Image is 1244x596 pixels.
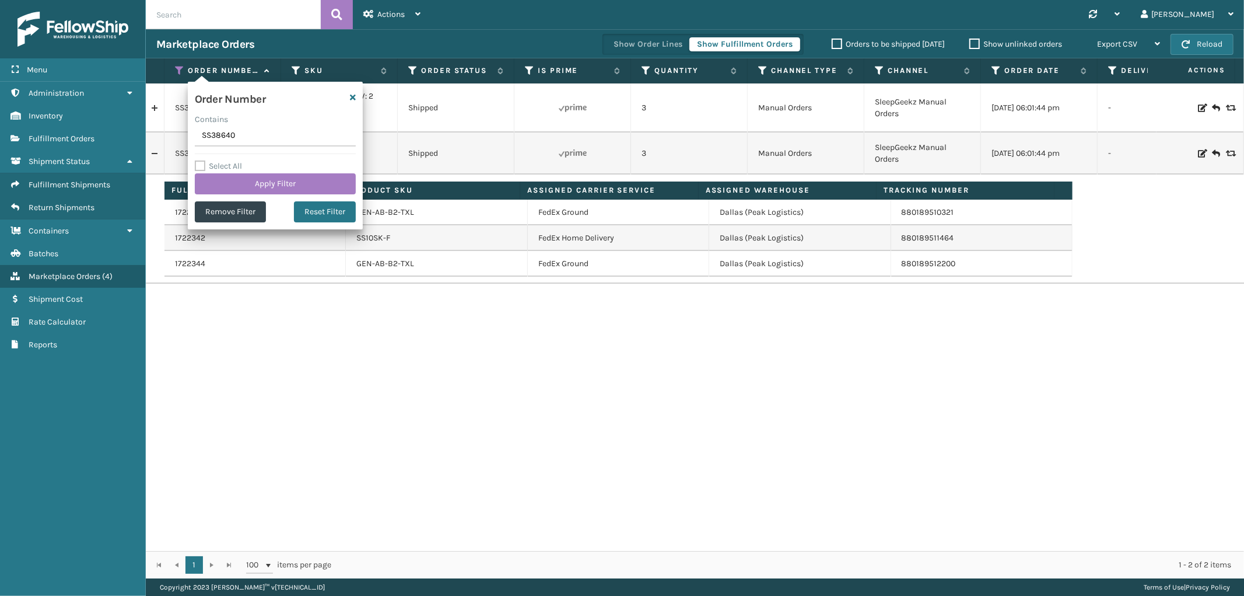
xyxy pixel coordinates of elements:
[156,37,254,51] h3: Marketplace Orders
[398,83,514,133] td: Shipped
[29,317,86,327] span: Rate Calculator
[981,83,1098,133] td: [DATE] 06:01:44 pm
[17,12,128,47] img: logo
[709,200,891,225] td: Dallas (Peak Logistics)
[888,65,958,76] label: Channel
[29,249,58,259] span: Batches
[538,65,608,76] label: Is Prime
[346,200,527,225] td: GEN-AB-B2-TXL
[188,65,258,76] label: Order Number
[246,556,331,574] span: items per page
[748,133,864,175] td: Manual Orders
[884,185,1047,196] label: Tracking Number
[102,271,113,281] span: ( 4 )
[709,225,891,251] td: Dallas (Peak Logistics)
[1226,104,1233,112] i: Replace
[29,134,94,144] span: Fulfillment Orders
[689,37,800,51] button: Show Fulfillment Orders
[29,340,57,350] span: Reports
[185,556,203,574] a: 1
[29,226,69,236] span: Containers
[969,39,1062,49] label: Show unlinked orders
[1226,149,1233,158] i: Replace
[29,111,63,121] span: Inventory
[398,133,514,175] td: Shipped
[195,113,228,126] label: Contains
[1098,83,1214,133] td: -
[29,180,110,190] span: Fulfillment Shipments
[195,126,356,147] input: Type the text you wish to filter on
[175,102,246,114] a: SS38640.18379053
[832,39,945,49] label: Orders to be shipped [DATE]
[348,559,1231,571] div: 1 - 2 of 2 items
[1198,104,1205,112] i: Edit
[29,88,84,98] span: Administration
[195,161,242,171] label: Select All
[528,251,709,277] td: FedEx Ground
[1212,148,1219,159] i: Create Return Label
[1171,34,1234,55] button: Reload
[175,232,205,244] a: 1722342
[195,201,266,222] button: Remove Filter
[29,156,90,166] span: Shipment Status
[160,578,325,596] p: Copyright 2023 [PERSON_NAME]™ v [TECHNICAL_ID]
[902,207,954,217] a: 880189510321
[1151,61,1232,80] span: Actions
[29,271,100,281] span: Marketplace Orders
[771,65,842,76] label: Channel Type
[171,185,335,196] label: Fulfillment Order ID
[175,148,246,159] a: SS38640.18400363
[421,65,492,76] label: Order Status
[294,201,356,222] button: Reset Filter
[377,9,405,19] span: Actions
[1144,583,1184,591] a: Terms of Use
[346,225,527,251] td: SS10SK-F
[1097,39,1137,49] span: Export CSV
[29,203,94,212] span: Return Shipments
[631,133,748,175] td: 3
[1121,65,1192,76] label: Deliver By Date
[1198,149,1205,158] i: Edit
[346,251,527,277] td: GEN-AB-B2-TXL
[709,251,891,277] td: Dallas (Peak Logistics)
[1144,578,1230,596] div: |
[631,83,748,133] td: 3
[1004,65,1075,76] label: Order Date
[1098,133,1214,175] td: -
[902,233,954,243] a: 880189511464
[304,65,375,76] label: SKU
[1186,583,1230,591] a: Privacy Policy
[528,225,709,251] td: FedEx Home Delivery
[606,37,690,51] button: Show Order Lines
[246,559,264,571] span: 100
[654,65,725,76] label: Quantity
[195,89,265,106] h4: Order Number
[748,83,864,133] td: Manual Orders
[527,185,691,196] label: Assigned Carrier Service
[195,173,356,194] button: Apply Filter
[27,65,47,75] span: Menu
[864,133,981,175] td: SleepGeekz Manual Orders
[902,259,956,269] a: 880189512200
[1212,102,1219,114] i: Create Return Label
[528,200,709,225] td: FedEx Ground
[706,185,869,196] label: Assigned Warehouse
[175,207,205,218] a: 1722343
[981,133,1098,175] td: [DATE] 06:01:44 pm
[29,294,83,304] span: Shipment Cost
[864,83,981,133] td: SleepGeekz Manual Orders
[175,258,205,270] a: 1722344
[349,185,513,196] label: Product SKU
